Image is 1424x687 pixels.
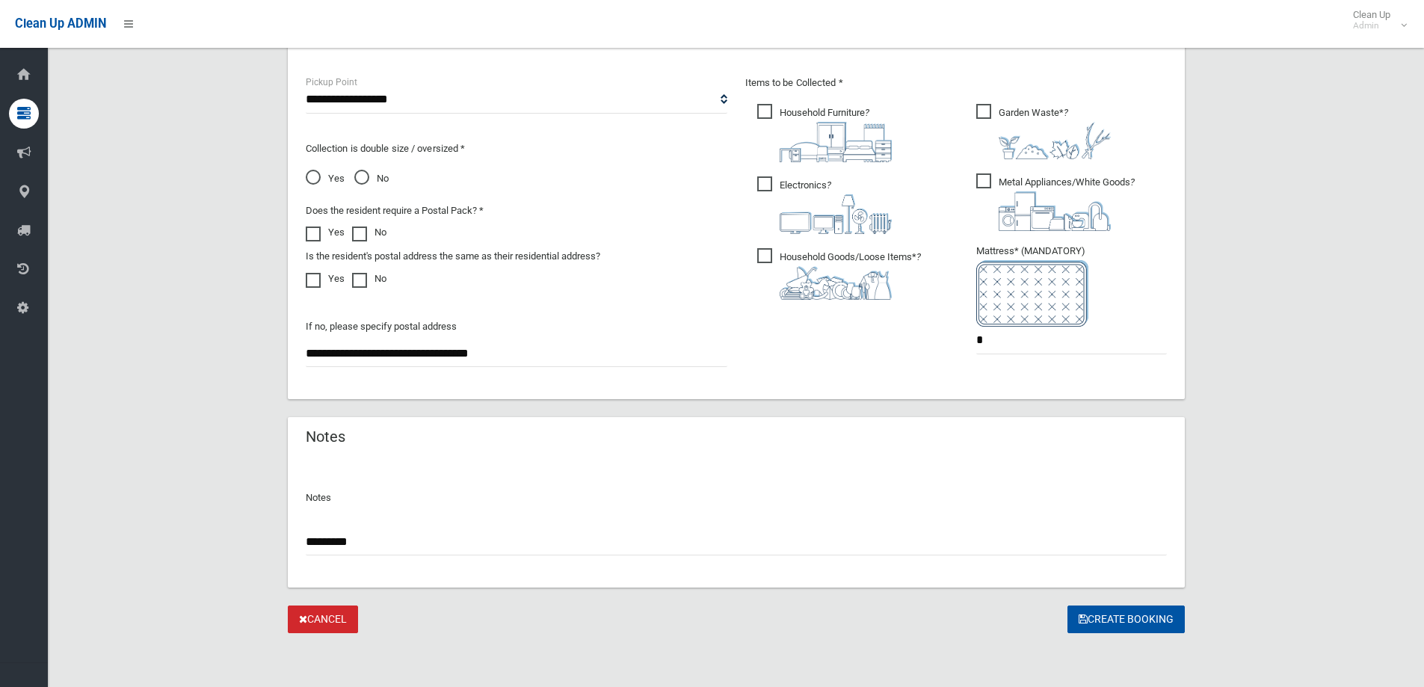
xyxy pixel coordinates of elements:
[288,606,358,633] a: Cancel
[1353,20,1390,31] small: Admin
[976,173,1135,231] span: Metal Appliances/White Goods
[999,176,1135,231] i: ?
[15,16,106,31] span: Clean Up ADMIN
[780,122,892,162] img: aa9efdbe659d29b613fca23ba79d85cb.png
[288,422,363,452] header: Notes
[976,245,1167,327] span: Mattress* (MANDATORY)
[780,266,892,300] img: b13cc3517677393f34c0a387616ef184.png
[999,191,1111,231] img: 36c1b0289cb1767239cdd3de9e694f19.png
[306,270,345,288] label: Yes
[780,194,892,234] img: 394712a680b73dbc3d2a6a3a7ffe5a07.png
[352,270,386,288] label: No
[757,248,921,300] span: Household Goods/Loose Items*
[354,170,389,188] span: No
[780,107,892,162] i: ?
[306,224,345,241] label: Yes
[757,104,892,162] span: Household Furniture
[306,318,457,336] label: If no, please specify postal address
[306,170,345,188] span: Yes
[999,122,1111,159] img: 4fd8a5c772b2c999c83690221e5242e0.png
[352,224,386,241] label: No
[1346,9,1405,31] span: Clean Up
[306,140,727,158] p: Collection is double size / oversized *
[999,107,1111,159] i: ?
[976,260,1088,327] img: e7408bece873d2c1783593a074e5cb2f.png
[976,104,1111,159] span: Garden Waste*
[306,489,1167,507] p: Notes
[306,202,484,220] label: Does the resident require a Postal Pack? *
[780,179,892,234] i: ?
[780,251,921,300] i: ?
[745,74,1167,92] p: Items to be Collected *
[757,176,892,234] span: Electronics
[1067,606,1185,633] button: Create Booking
[306,247,600,265] label: Is the resident's postal address the same as their residential address?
